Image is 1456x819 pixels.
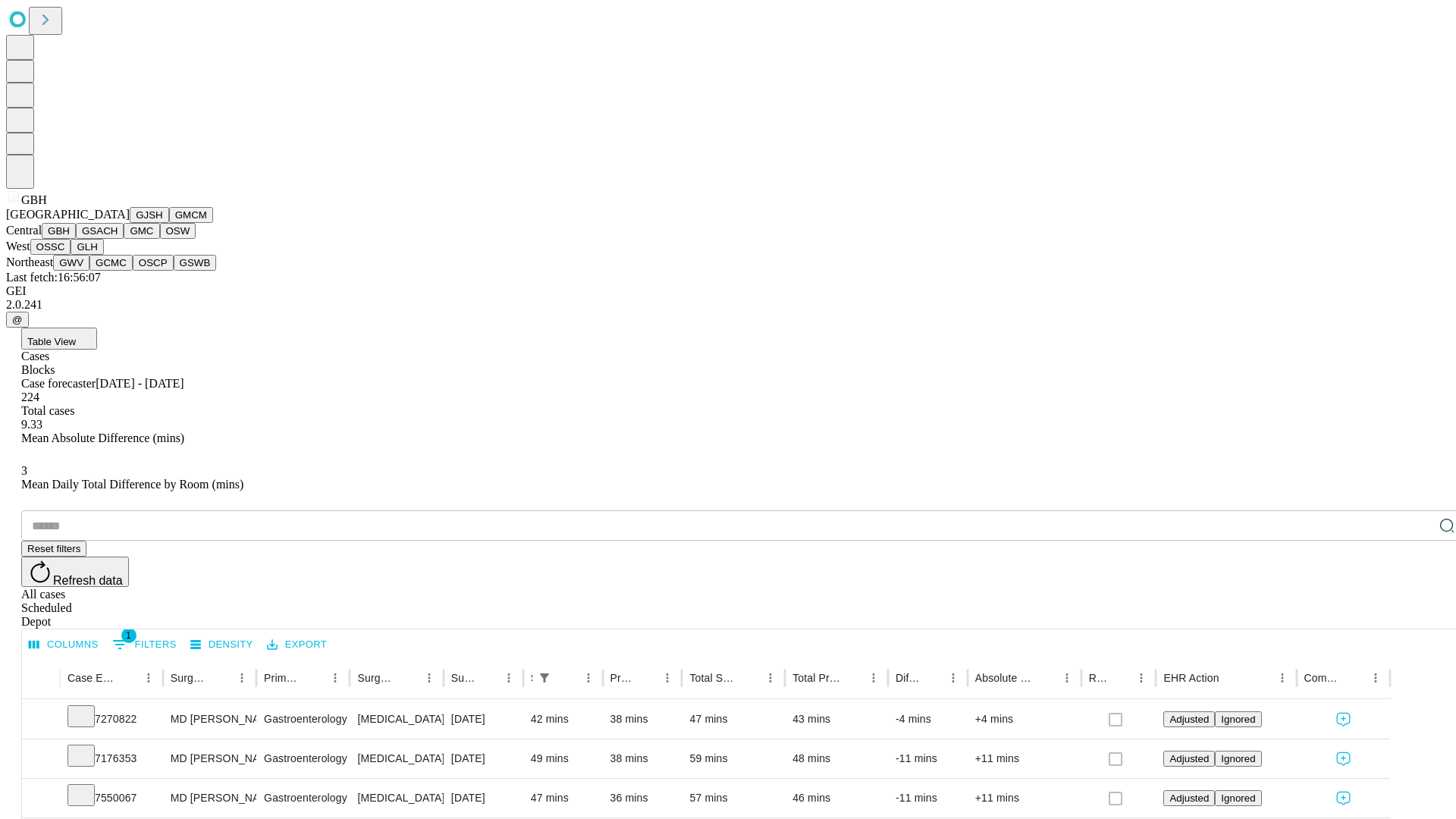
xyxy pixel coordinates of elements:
div: 42 mins [531,700,595,739]
button: OSW [160,223,196,239]
button: Ignored [1215,711,1261,727]
span: 224 [21,391,39,403]
div: +11 mins [975,739,1074,778]
button: Menu [325,667,346,689]
span: @ [12,314,23,325]
button: Expand [30,707,52,733]
div: [DATE] [451,779,516,817]
span: West [6,240,30,253]
span: Last fetch: 16:56:07 [6,271,101,284]
div: 47 mins [689,700,777,739]
div: MD [PERSON_NAME] [PERSON_NAME] Md [171,779,249,817]
button: Show filters [108,632,180,657]
span: Reset filters [27,543,80,554]
div: [MEDICAL_DATA] FLEXIBLE PROXIMAL DIAGNOSTIC [357,779,435,817]
span: Refresh data [53,574,123,587]
button: Sort [1221,667,1242,689]
span: Adjusted [1169,753,1209,764]
div: 57 mins [689,779,777,817]
div: [MEDICAL_DATA] FLEXIBLE PROXIMAL DIAGNOSTIC [357,739,435,778]
button: Menu [943,667,964,689]
button: Sort [739,667,760,689]
div: 46 mins [792,779,880,817]
div: Total Scheduled Duration [689,672,737,684]
button: OSSC [30,239,71,255]
div: 7270822 [67,700,155,739]
div: 49 mins [531,739,595,778]
span: Mean Daily Total Difference by Room (mins) [21,478,243,491]
span: Ignored [1221,714,1255,725]
span: 9.33 [21,418,42,431]
div: Scheduled In Room Duration [531,672,532,684]
span: Adjusted [1169,714,1209,725]
span: Case forecaster [21,377,96,390]
button: Menu [760,667,781,689]
button: Menu [138,667,159,689]
button: Menu [1365,667,1386,689]
div: +11 mins [975,779,1074,817]
button: Sort [557,667,578,689]
button: Adjusted [1163,711,1215,727]
span: Northeast [6,256,53,268]
button: Adjusted [1163,751,1215,767]
button: @ [6,312,29,328]
div: Resolved in EHR [1089,672,1109,684]
button: Sort [117,667,138,689]
button: Menu [578,667,599,689]
div: 38 mins [610,700,675,739]
div: Surgery Name [357,672,395,684]
button: GLH [71,239,103,255]
div: 59 mins [689,739,777,778]
div: -11 mins [896,779,960,817]
div: 7550067 [67,779,155,817]
button: Sort [1109,667,1131,689]
span: [DATE] - [DATE] [96,377,184,390]
div: 38 mins [610,739,675,778]
span: Ignored [1221,792,1255,804]
div: Predicted In Room Duration [610,672,635,684]
div: MD [PERSON_NAME] [PERSON_NAME] Md [171,739,249,778]
span: 1 [121,628,136,643]
button: Export [263,633,331,657]
button: Sort [210,667,231,689]
div: Surgery Date [451,672,475,684]
button: Sort [1035,667,1056,689]
div: 1 active filter [534,667,555,689]
span: Adjusted [1169,792,1209,804]
div: Difference [896,672,920,684]
div: -11 mins [896,739,960,778]
div: EHR Action [1163,672,1219,684]
button: GWV [53,255,89,271]
button: Show filters [534,667,555,689]
button: Expand [30,786,52,812]
button: Menu [863,667,884,689]
span: 3 [21,464,27,477]
button: Sort [1344,667,1365,689]
div: Surgeon Name [171,672,209,684]
button: Ignored [1215,751,1261,767]
div: 7176353 [67,739,155,778]
button: Sort [477,667,498,689]
span: Ignored [1221,753,1255,764]
div: 36 mins [610,779,675,817]
div: Gastroenterology [264,700,342,739]
button: GMC [124,223,159,239]
button: Menu [419,667,440,689]
div: +4 mins [975,700,1074,739]
button: GSACH [76,223,124,239]
button: Menu [231,667,253,689]
button: Ignored [1215,790,1261,806]
button: Adjusted [1163,790,1215,806]
div: [DATE] [451,739,516,778]
div: 43 mins [792,700,880,739]
div: Gastroenterology [264,739,342,778]
button: Sort [303,667,325,689]
div: Primary Service [264,672,302,684]
span: GBH [21,193,47,206]
button: Menu [1272,667,1293,689]
button: GJSH [130,207,169,223]
button: GMCM [169,207,213,223]
span: Mean Absolute Difference (mins) [21,431,184,444]
button: Menu [1056,667,1078,689]
button: Sort [921,667,943,689]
